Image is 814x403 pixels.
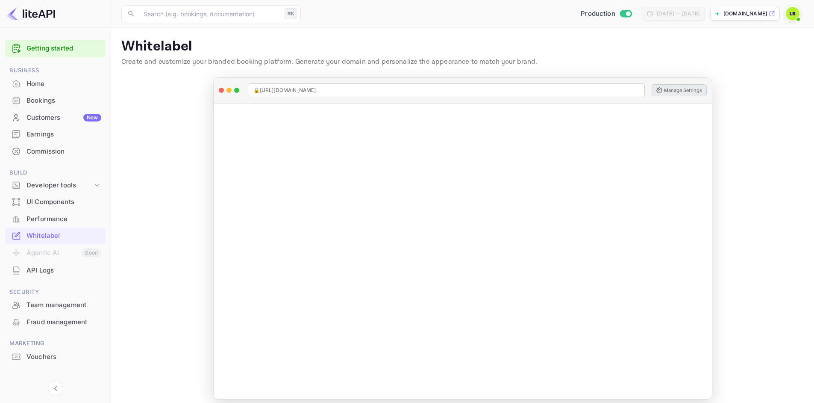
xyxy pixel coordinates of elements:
div: Earnings [5,126,106,143]
div: UI Components [5,194,106,210]
img: Lipi Begum [786,7,799,21]
span: Production [581,9,615,19]
span: Build [5,168,106,178]
a: Earnings [5,126,106,142]
div: New [83,114,101,121]
span: Business [5,66,106,75]
div: Developer tools [26,181,93,190]
div: UI Components [26,197,101,207]
div: Developer tools [5,178,106,193]
div: Whitelabel [5,228,106,244]
span: 🔒 [URL][DOMAIN_NAME] [253,86,316,94]
div: Home [26,79,101,89]
div: Commission [26,147,101,157]
button: Collapse navigation [48,381,63,396]
a: Fraud management [5,314,106,330]
div: Switch to Sandbox mode [577,9,635,19]
span: Security [5,287,106,297]
p: Whitelabel [121,38,804,55]
div: Getting started [5,40,106,57]
div: ⌘K [285,8,297,19]
div: Home [5,76,106,92]
a: Whitelabel [5,228,106,243]
div: API Logs [26,266,101,276]
div: API Logs [5,262,106,279]
div: Fraud management [26,317,101,327]
p: [DOMAIN_NAME] [723,10,767,18]
input: Search (e.g. bookings, documentation) [138,5,281,22]
div: Vouchers [26,352,101,362]
div: Team management [26,300,101,310]
div: [DATE] — [DATE] [657,10,699,18]
span: Marketing [5,339,106,348]
p: Create and customize your branded booking platform. Generate your domain and personalize the appe... [121,57,804,67]
div: Performance [26,214,101,224]
div: Bookings [5,92,106,109]
div: Customers [26,113,101,123]
div: Vouchers [5,349,106,365]
button: Manage Settings [652,84,707,96]
div: Team management [5,297,106,314]
div: Bookings [26,96,101,106]
a: CustomersNew [5,110,106,125]
a: Team management [5,297,106,313]
a: Home [5,76,106,92]
a: Vouchers [5,349,106,364]
a: Performance [5,211,106,227]
img: LiteAPI logo [7,7,55,21]
div: Whitelabel [26,231,101,241]
a: Bookings [5,92,106,108]
a: UI Components [5,194,106,210]
a: Getting started [26,44,101,53]
div: Commission [5,143,106,160]
a: Commission [5,143,106,159]
div: CustomersNew [5,110,106,126]
a: API Logs [5,262,106,278]
div: Earnings [26,130,101,139]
